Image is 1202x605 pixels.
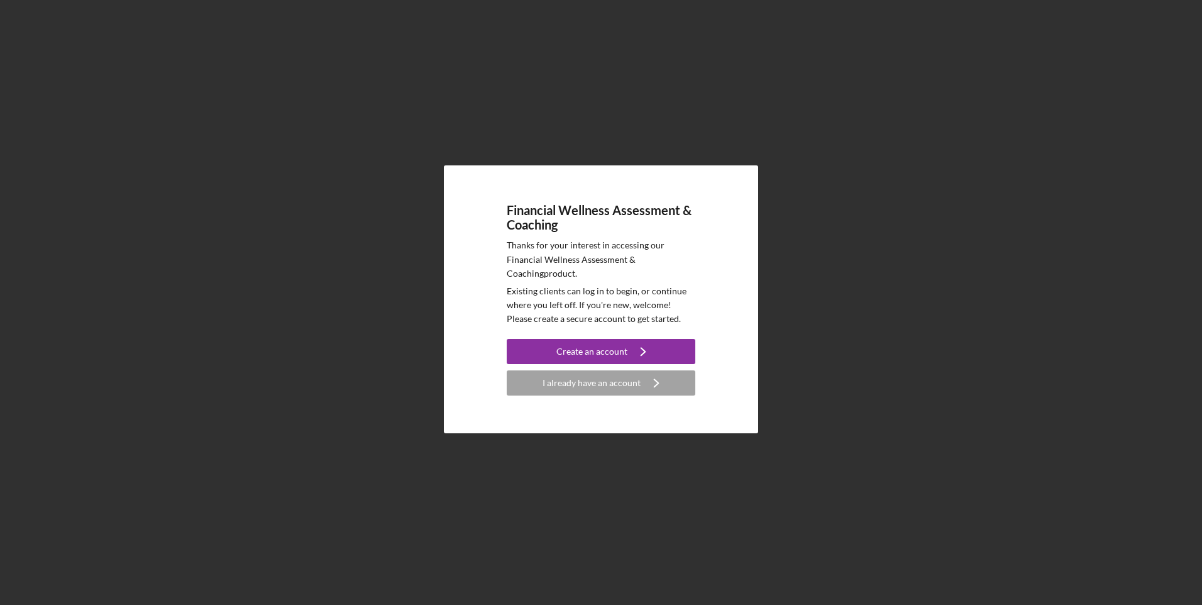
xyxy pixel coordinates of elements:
p: Existing clients can log in to begin, or continue where you left off. If you're new, welcome! Ple... [507,284,695,326]
a: Create an account [507,339,695,367]
p: Thanks for your interest in accessing our Financial Wellness Assessment & Coaching product. [507,238,695,280]
div: I already have an account [543,370,641,396]
button: I already have an account [507,370,695,396]
button: Create an account [507,339,695,364]
div: Create an account [556,339,627,364]
h4: Financial Wellness Assessment & Coaching [507,203,695,232]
